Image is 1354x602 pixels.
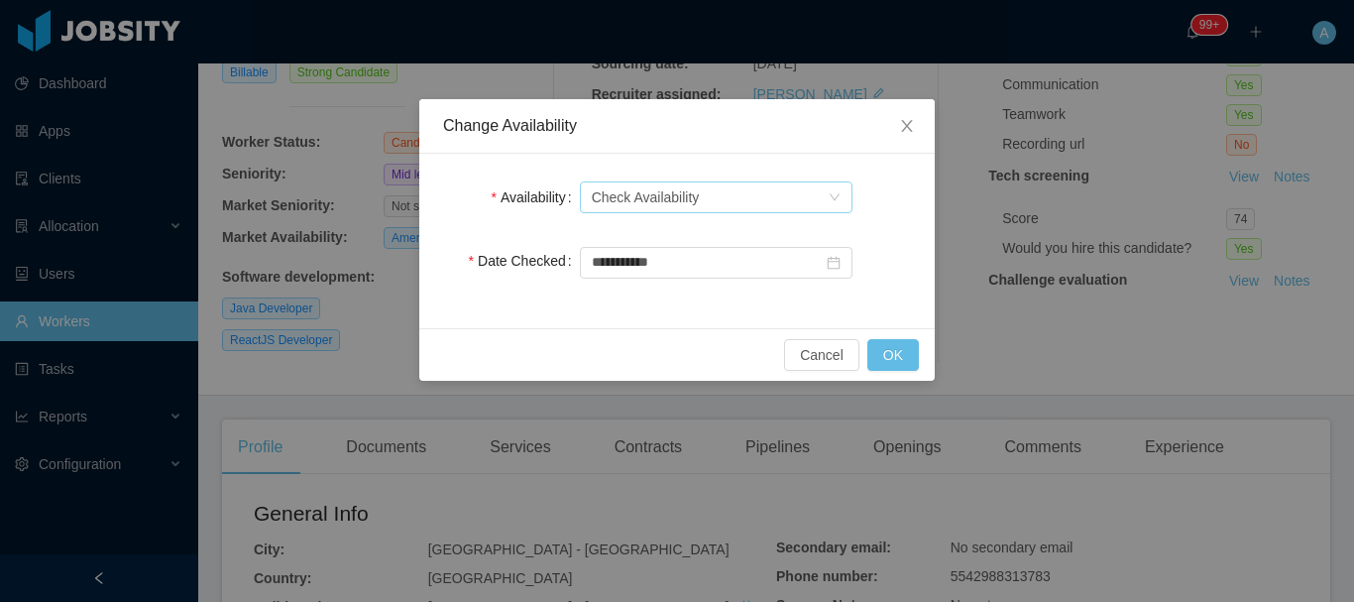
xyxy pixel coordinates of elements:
button: OK [867,339,919,371]
i: icon: down [829,191,841,205]
i: icon: calendar [827,256,841,270]
button: Close [879,99,935,155]
div: Check Availability [592,182,700,212]
button: Cancel [784,339,859,371]
div: Change Availability [443,115,911,137]
label: Date Checked [469,253,580,269]
i: icon: close [899,118,915,134]
label: Availability [491,189,579,205]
